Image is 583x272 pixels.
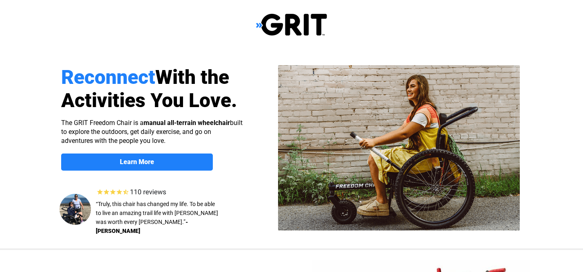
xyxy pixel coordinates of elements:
strong: Learn More [120,158,154,166]
span: Activities You Love. [61,89,237,112]
span: “Truly, this chair has changed my life. To be able to live an amazing trail life with [PERSON_NAM... [96,201,218,225]
span: With the [155,66,229,89]
a: Learn More [61,154,213,171]
span: Reconnect [61,66,155,89]
strong: manual all-terrain wheelchair [144,119,230,127]
span: The GRIT Freedom Chair is a built to explore the outdoors, get daily exercise, and go on adventur... [61,119,243,145]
